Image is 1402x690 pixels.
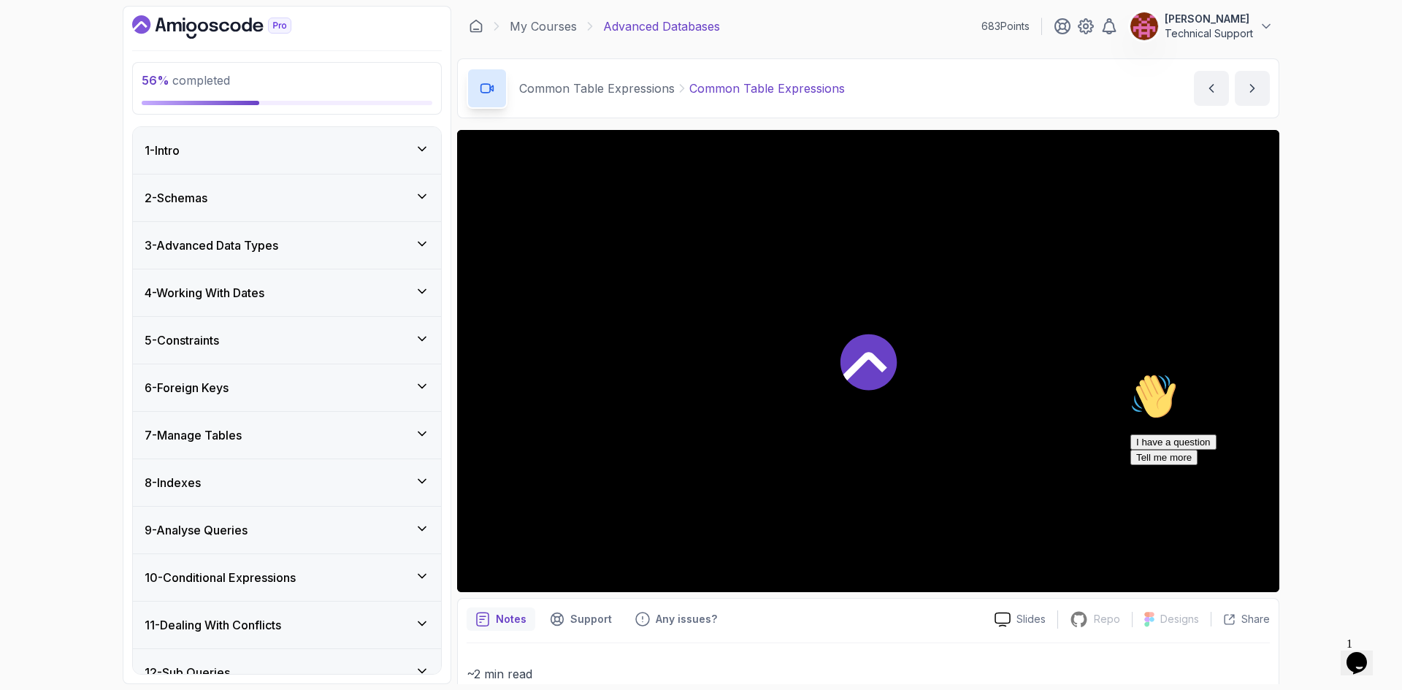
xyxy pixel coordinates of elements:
h3: 2 - Schemas [145,189,207,207]
h3: 1 - Intro [145,142,180,159]
iframe: chat widget [1125,367,1387,624]
p: Advanced Databases [603,18,720,35]
button: 11-Dealing With Conflicts [133,602,441,648]
button: 5-Constraints [133,317,441,364]
button: 6-Foreign Keys [133,364,441,411]
button: 4-Working With Dates [133,269,441,316]
button: next content [1235,71,1270,106]
img: user profile image [1130,12,1158,40]
h3: 3 - Advanced Data Types [145,237,278,254]
div: 👋Hi! How can we help?I have a questionTell me more [6,6,269,98]
p: Notes [496,612,526,626]
button: 8-Indexes [133,459,441,506]
h3: 9 - Analyse Queries [145,521,248,539]
p: Common Table Expressions [519,80,675,97]
h3: 10 - Conditional Expressions [145,569,296,586]
h3: 7 - Manage Tables [145,426,242,444]
p: Any issues? [656,612,717,626]
button: 1-Intro [133,127,441,174]
button: user profile image[PERSON_NAME]Technical Support [1130,12,1273,41]
p: Common Table Expressions [689,80,845,97]
button: 2-Schemas [133,175,441,221]
button: Feedback button [627,607,726,631]
h3: 8 - Indexes [145,474,201,491]
p: Technical Support [1165,26,1253,41]
button: notes button [467,607,535,631]
span: 56 % [142,73,169,88]
p: 683 Points [981,19,1030,34]
p: [PERSON_NAME] [1165,12,1253,26]
h3: 11 - Dealing With Conflicts [145,616,281,634]
button: 3-Advanced Data Types [133,222,441,269]
h3: 12 - Sub Queries [145,664,230,681]
a: Slides [983,612,1057,627]
button: 10-Conditional Expressions [133,554,441,601]
iframe: chat widget [1341,632,1387,675]
a: Dashboard [132,15,325,39]
button: Support button [541,607,621,631]
a: My Courses [510,18,577,35]
span: Hi! How can we help? [6,44,145,55]
button: 9-Analyse Queries [133,507,441,553]
button: I have a question [6,67,92,83]
a: Dashboard [469,19,483,34]
span: completed [142,73,230,88]
h3: 6 - Foreign Keys [145,379,229,396]
h3: 4 - Working With Dates [145,284,264,302]
p: Support [570,612,612,626]
button: Tell me more [6,83,73,98]
button: previous content [1194,71,1229,106]
p: ~2 min read [467,664,1270,684]
p: Repo [1094,612,1120,626]
h3: 5 - Constraints [145,331,219,349]
button: 7-Manage Tables [133,412,441,459]
p: Slides [1016,612,1046,626]
img: :wave: [6,6,53,53]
